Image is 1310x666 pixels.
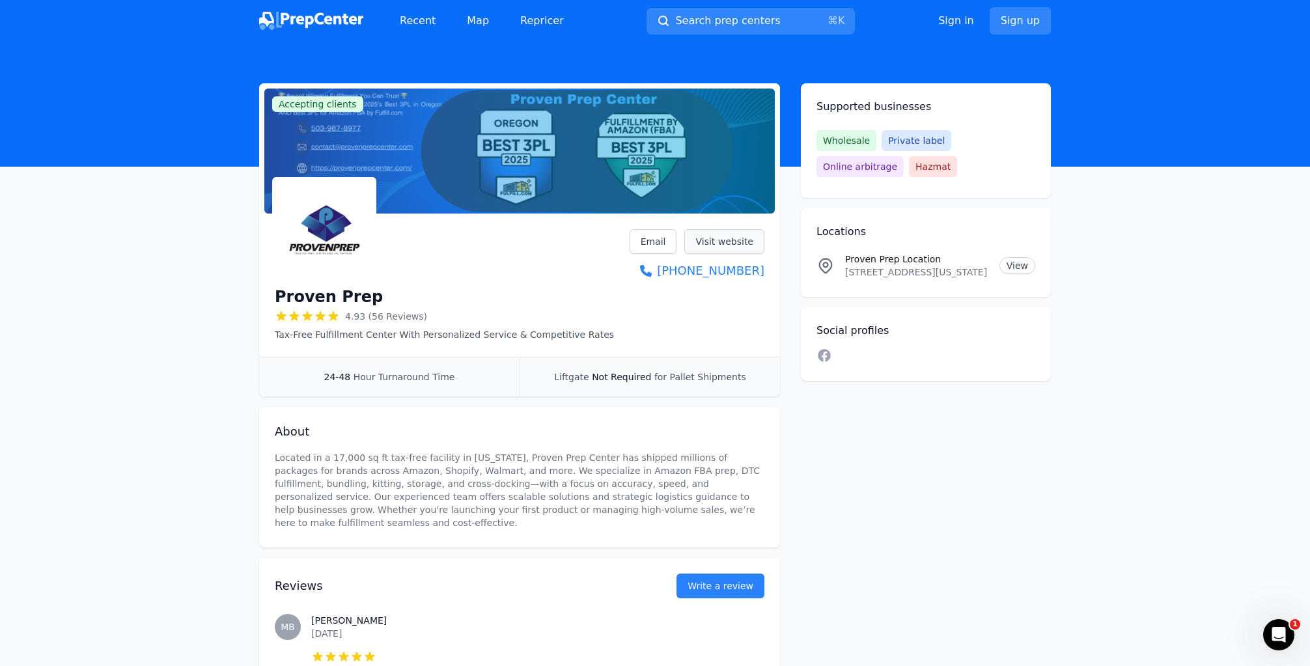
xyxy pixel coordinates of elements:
span: Online arbitrage [816,156,904,177]
span: 24-48 [324,372,351,382]
span: Search prep centers [675,13,780,29]
time: [DATE] [311,628,342,639]
a: View [999,257,1035,274]
a: Sign in [938,13,974,29]
a: Sign up [990,7,1051,35]
span: Liftgate [554,372,589,382]
span: 1 [1290,619,1300,630]
a: Map [456,8,499,34]
iframe: Intercom live chat [1263,619,1294,650]
span: for Pallet Shipments [654,372,746,382]
a: Write a review [676,574,764,598]
span: 4.93 (56 Reviews) [345,310,427,323]
h2: Social profiles [816,323,1035,339]
h1: Proven Prep [275,286,383,307]
span: Accepting clients [272,96,363,112]
p: Located in a 17,000 sq ft tax-free facility in [US_STATE], Proven Prep Center has shipped million... [275,451,764,529]
h2: Supported businesses [816,99,1035,115]
button: Search prep centers⌘K [647,8,855,35]
kbd: K [838,14,845,27]
p: Proven Prep Location [845,253,989,266]
span: Hour Turnaround Time [354,372,455,382]
kbd: ⌘ [828,14,838,27]
img: PrepCenter [259,12,363,30]
h2: About [275,423,764,441]
a: Email [630,229,677,254]
a: [PHONE_NUMBER] [630,262,764,280]
span: MB [281,622,295,631]
img: Proven Prep [275,180,374,279]
h2: Reviews [275,577,635,595]
h2: Locations [816,224,1035,240]
a: Recent [389,8,446,34]
span: Not Required [592,372,651,382]
span: Private label [882,130,951,151]
span: Hazmat [909,156,957,177]
p: [STREET_ADDRESS][US_STATE] [845,266,989,279]
a: Repricer [510,8,574,34]
p: Tax-Free Fulfillment Center With Personalized Service & Competitive Rates [275,328,614,341]
h3: [PERSON_NAME] [311,614,764,627]
a: Visit website [684,229,764,254]
span: Wholesale [816,130,876,151]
